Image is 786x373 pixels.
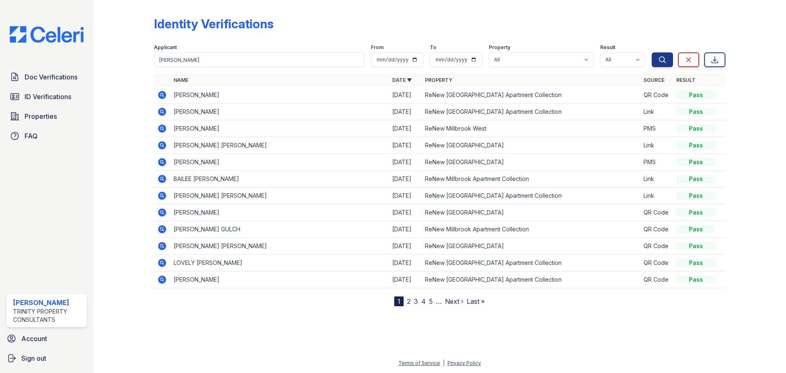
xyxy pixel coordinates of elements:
a: Sign out [3,350,90,366]
td: [PERSON_NAME] [170,104,389,120]
div: | [443,360,445,366]
td: Link [640,171,673,188]
td: ReNew [GEOGRAPHIC_DATA] Apartment Collection [422,104,640,120]
td: Link [640,188,673,204]
td: [DATE] [389,255,422,271]
td: PMS [640,120,673,137]
td: [PERSON_NAME] [PERSON_NAME] [170,137,389,154]
a: Source [644,77,664,83]
div: Pass [676,91,716,99]
td: [PERSON_NAME] [170,154,389,171]
td: ReNew [GEOGRAPHIC_DATA] Apartment Collection [422,255,640,271]
a: Properties [7,108,87,124]
a: 2 [407,297,411,305]
td: ReNew [GEOGRAPHIC_DATA] [422,154,640,171]
td: Link [640,137,673,154]
a: Doc Verifications [7,69,87,85]
a: Result [676,77,696,83]
td: ReNew Millbrook Apartment Collection [422,171,640,188]
div: Pass [676,208,716,217]
td: [DATE] [389,154,422,171]
div: Pass [676,242,716,250]
td: [PERSON_NAME] [170,87,389,104]
a: Property [425,77,452,83]
label: Applicant [154,44,177,51]
div: Trinity Property Consultants [13,307,84,324]
td: Link [640,104,673,120]
a: Account [3,330,90,347]
label: To [430,44,436,51]
td: [PERSON_NAME] [170,271,389,288]
td: [DATE] [389,171,422,188]
label: Property [489,44,510,51]
img: CE_Logo_Blue-a8612792a0a2168367f1c8372b55b34899dd931a85d93a1a3d3e32e68fde9ad4.png [3,26,90,43]
span: Properties [25,111,57,121]
td: QR Code [640,255,673,271]
a: Last » [467,297,485,305]
div: Pass [676,225,716,233]
td: [PERSON_NAME] [170,120,389,137]
td: ReNew [GEOGRAPHIC_DATA] Apartment Collection [422,188,640,204]
label: Result [600,44,615,51]
td: [DATE] [389,271,422,288]
td: [PERSON_NAME] [170,204,389,221]
div: Identity Verifications [154,16,273,31]
td: [DATE] [389,87,422,104]
td: ReNew [GEOGRAPHIC_DATA] [422,137,640,154]
td: ReNew [GEOGRAPHIC_DATA] Apartment Collection [422,87,640,104]
div: 1 [394,296,404,306]
td: [PERSON_NAME] GULCH [170,221,389,238]
input: Search by name or phone number [154,52,364,67]
td: [DATE] [389,120,422,137]
td: ReNew [GEOGRAPHIC_DATA] [422,238,640,255]
td: QR Code [640,221,673,238]
div: Pass [676,259,716,267]
td: QR Code [640,238,673,255]
td: ReNew [GEOGRAPHIC_DATA] [422,204,640,221]
div: [PERSON_NAME] [13,298,84,307]
label: From [371,44,384,51]
a: FAQ [7,128,87,144]
td: LOVELY [PERSON_NAME] [170,255,389,271]
td: [PERSON_NAME] [PERSON_NAME] [170,238,389,255]
a: Name [174,77,188,83]
td: BAILEE [PERSON_NAME] [170,171,389,188]
td: QR Code [640,204,673,221]
td: QR Code [640,87,673,104]
div: Pass [676,276,716,284]
a: 3 [414,297,418,305]
td: PMS [640,154,673,171]
td: ReNew [GEOGRAPHIC_DATA] Apartment Collection [422,271,640,288]
div: Pass [676,108,716,116]
td: ReNew Millbrook West [422,120,640,137]
div: Pass [676,192,716,200]
a: Privacy Policy [447,360,481,366]
div: Pass [676,175,716,183]
span: Sign out [21,353,46,363]
td: QR Code [640,271,673,288]
td: [PERSON_NAME] [PERSON_NAME] [170,188,389,204]
a: 4 [421,297,426,305]
a: 5 [429,297,433,305]
span: … [436,296,442,306]
td: [DATE] [389,137,422,154]
a: Date ▼ [392,77,412,83]
td: [DATE] [389,188,422,204]
a: Next › [445,297,463,305]
div: Pass [676,141,716,149]
a: Terms of Service [398,360,440,366]
td: ReNew Millbrook Apartment Collection [422,221,640,238]
div: Pass [676,124,716,133]
a: ID Verifications [7,88,87,105]
td: [DATE] [389,221,422,238]
td: [DATE] [389,204,422,221]
span: ID Verifications [25,92,71,102]
td: [DATE] [389,104,422,120]
div: Pass [676,158,716,166]
span: Account [21,334,47,344]
span: Doc Verifications [25,72,77,82]
span: FAQ [25,131,38,141]
td: [DATE] [389,238,422,255]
